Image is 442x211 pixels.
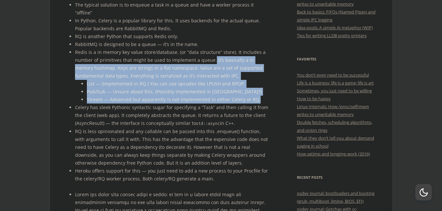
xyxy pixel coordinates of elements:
[297,104,369,117] a: Linux Internals: How /proc/self/mem writes to unwritable memory
[297,119,372,133] a: Double fetches, scheduling algorithms, and onion rings
[297,190,375,204] a: osdev journal: bootloaders and booting (grub, multiboot, limine, BIOS, EFI)
[87,80,269,88] li: List — (Implemented in RQ.) You can use opcodes like LPUSH and RPOP.
[75,40,269,48] li: RabbitMQ is designed to be a queue — it’s in the name.
[297,88,372,94] a: Sometimes, you just need to be willing
[87,88,269,96] li: Pub/Sub — Unsure about this. (Possibly implemented in [GEOGRAPHIC_DATA]?)
[75,33,269,40] li: RQ is another Python that supports Redis only.
[75,104,269,128] li: Celery has sleek Pythonic syntactic sugar for specifying a “Task” and then calling it from the cl...
[297,25,373,31] a: Idea pools: A simple AI metaphor (WIP)
[297,174,379,181] h3: Recent Posts
[297,80,374,86] a: Life is a business; life is a game; life is art
[75,128,269,167] li: RQ is less opinionated and any callable can be passed into this .enqueue() function, with argumen...
[75,48,269,104] li: Redis is a in memory key value store/database. (or “data structure” store). It includes a number ...
[196,121,220,126] code: std::async
[297,33,367,38] a: Tips for writing LLDB pretty printers
[297,55,379,63] h3: Favorites
[297,151,370,157] a: How setjmp and longjmp work (2016)
[75,167,269,183] li: Heroku offers support for this — you just need to add a new process to your Procfile for the cele...
[75,17,269,33] li: In Python, Celery is a popular library for this. It uses backends for the actual queue. Popular b...
[75,1,269,17] li: The typical solution is to enqueue a task in a queue and have a worker process it “offline”
[297,135,374,149] a: What they don’t tell you about demand paging in school
[297,72,369,78] a: You don’t even need to be successful
[87,96,269,104] li: Stream — Advanced but apparently is not implemented in either Celery or RQ.
[297,9,376,23] a: Back to basics: FIFOs (Named Pipes) and simple IPC logging
[297,96,331,102] a: How to be happy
